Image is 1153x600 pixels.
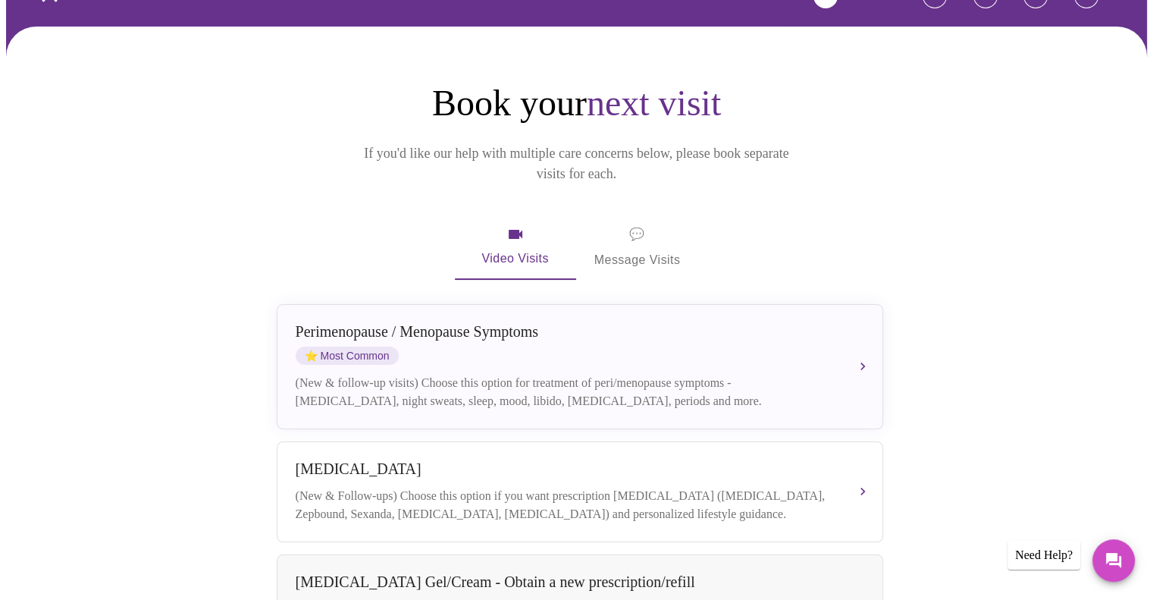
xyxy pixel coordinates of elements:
span: Video Visits [473,225,558,269]
span: star [305,350,318,362]
p: If you'd like our help with multiple care concerns below, please book separate visits for each. [343,143,810,184]
div: (New & follow-up visits) Choose this option for treatment of peri/menopause symptoms - [MEDICAL_D... [296,374,834,410]
div: [MEDICAL_DATA] [296,460,834,478]
button: Perimenopause / Menopause SymptomsstarMost Common(New & follow-up visits) Choose this option for ... [277,304,883,429]
span: message [629,224,644,245]
span: Most Common [296,347,399,365]
div: Perimenopause / Menopause Symptoms [296,323,834,341]
h1: Book your [274,81,880,125]
div: (New & Follow-ups) Choose this option if you want prescription [MEDICAL_DATA] ([MEDICAL_DATA], Ze... [296,487,834,523]
span: next visit [587,83,721,123]
button: Messages [1092,539,1135,582]
button: [MEDICAL_DATA](New & Follow-ups) Choose this option if you want prescription [MEDICAL_DATA] ([MED... [277,441,883,542]
span: Message Visits [594,224,681,271]
div: [MEDICAL_DATA] Gel/Cream - Obtain a new prescription/refill [296,573,834,591]
div: Need Help? [1007,541,1080,570]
